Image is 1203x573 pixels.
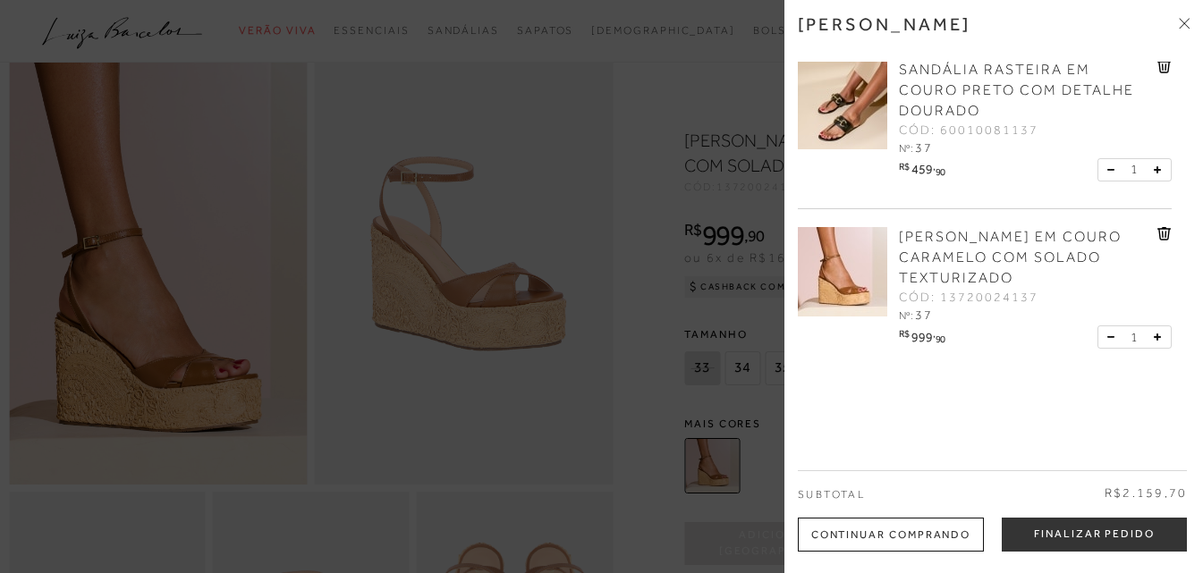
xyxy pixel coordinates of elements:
[899,229,1122,286] span: [PERSON_NAME] EM COURO CARAMELO COM SOLADO TEXTURIZADO
[798,488,865,501] span: Subtotal
[1131,328,1138,347] span: 1
[798,518,984,552] div: Continuar Comprando
[798,60,887,149] img: SANDÁLIA RASTEIRA EM COURO PRETO COM DETALHE DOURADO
[899,60,1153,122] a: SANDÁLIA RASTEIRA EM COURO PRETO COM DETALHE DOURADO
[899,62,1134,119] span: SANDÁLIA RASTEIRA EM COURO PRETO COM DETALHE DOURADO
[899,227,1153,289] a: [PERSON_NAME] EM COURO CARAMELO COM SOLADO TEXTURIZADO
[899,142,913,155] span: Nº:
[936,333,945,344] span: 90
[798,227,887,316] img: SANDÁLIA ANABELA EM COURO CARAMELO COM SOLADO TEXTURIZADO
[899,162,909,172] i: R$
[933,162,945,172] i: ,
[915,308,933,322] span: 37
[1002,518,1187,552] button: Finalizar Pedido
[899,122,1038,139] span: CÓD: 60010081137
[899,309,913,322] span: Nº:
[899,289,1038,307] span: CÓD: 13720024137
[911,330,933,344] span: 999
[1131,160,1138,179] span: 1
[936,166,945,177] span: 90
[911,162,933,176] span: 459
[933,329,945,339] i: ,
[915,140,933,155] span: 37
[899,329,909,339] i: R$
[798,13,971,35] h3: [PERSON_NAME]
[1105,485,1187,502] span: R$2.159,70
